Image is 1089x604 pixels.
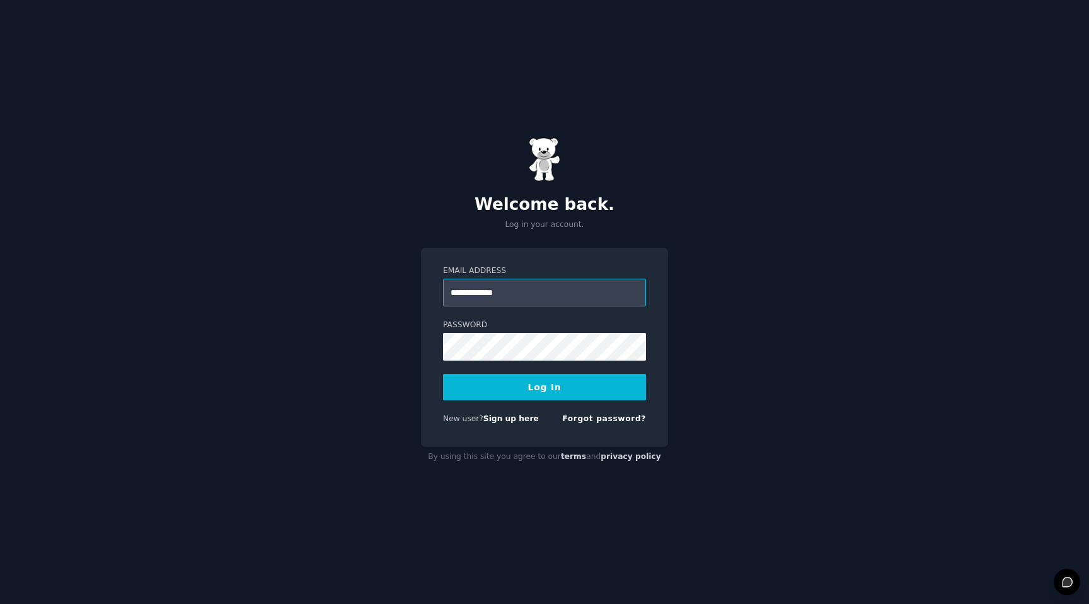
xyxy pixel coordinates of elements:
a: privacy policy [601,452,661,461]
div: By using this site you agree to our and [421,447,668,467]
h2: Welcome back. [421,195,668,215]
label: Password [443,320,646,331]
img: Gummy Bear [529,137,560,182]
a: terms [561,452,586,461]
span: New user? [443,414,483,423]
label: Email Address [443,265,646,277]
p: Log in your account. [421,219,668,231]
button: Log In [443,374,646,400]
a: Forgot password? [562,414,646,423]
a: Sign up here [483,414,539,423]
